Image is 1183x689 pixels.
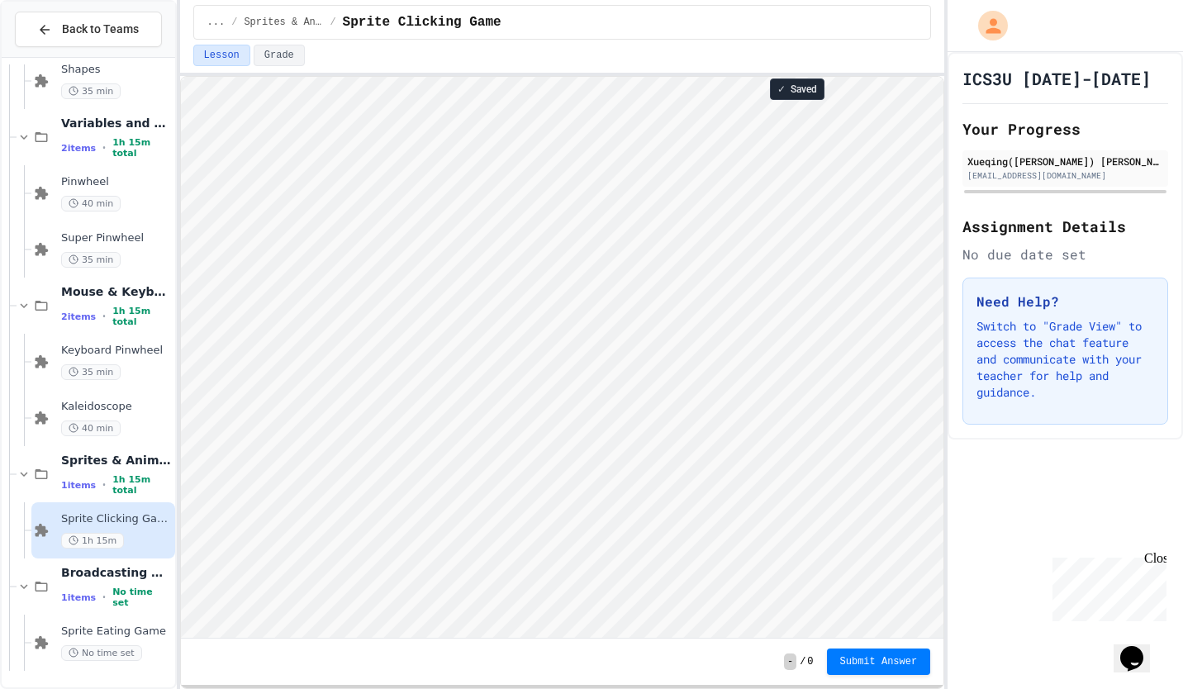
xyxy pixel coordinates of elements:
[62,21,139,38] span: Back to Teams
[330,16,335,29] span: /
[967,169,1163,182] div: [EMAIL_ADDRESS][DOMAIN_NAME]
[112,474,171,496] span: 1h 15m total
[61,231,172,245] span: Super Pinwheel
[962,245,1168,264] div: No due date set
[962,215,1168,238] h2: Assignment Details
[193,45,250,66] button: Lesson
[181,77,944,638] iframe: Snap! Programming Environment
[61,453,172,468] span: Sprites & Animation
[254,45,305,66] button: Grade
[976,318,1154,401] p: Switch to "Grade View" to access the chat feature and communicate with your teacher for help and ...
[1046,551,1166,621] iframe: chat widget
[61,83,121,99] span: 35 min
[961,7,1012,45] div: My Account
[102,141,106,154] span: •
[61,252,121,268] span: 35 min
[61,533,124,549] span: 1h 15m
[61,63,172,77] span: Shapes
[61,421,121,436] span: 40 min
[61,143,96,154] span: 2 items
[61,565,172,580] span: Broadcasting & Cloning
[61,116,172,131] span: Variables and Blocks
[61,400,172,414] span: Kaleidoscope
[61,592,96,603] span: 1 items
[61,645,142,661] span: No time set
[61,175,172,189] span: Pinwheel
[102,310,106,323] span: •
[61,364,121,380] span: 35 min
[962,117,1168,140] h2: Your Progress
[61,311,96,322] span: 2 items
[61,196,121,211] span: 40 min
[827,649,931,675] button: Submit Answer
[777,83,786,96] span: ✓
[112,587,171,608] span: No time set
[61,512,172,526] span: Sprite Clicking Game
[840,655,918,668] span: Submit Answer
[962,67,1151,90] h1: ICS3U [DATE]-[DATE]
[807,655,813,668] span: 0
[244,16,323,29] span: Sprites & Animation
[61,480,96,491] span: 1 items
[800,655,805,668] span: /
[61,284,172,299] span: Mouse & Keyboard
[102,478,106,492] span: •
[343,12,501,32] span: Sprite Clicking Game
[7,7,114,105] div: Chat with us now!Close
[231,16,237,29] span: /
[15,12,162,47] button: Back to Teams
[967,154,1163,169] div: Xueqing([PERSON_NAME]) [PERSON_NAME]
[791,83,817,96] span: Saved
[976,292,1154,311] h3: Need Help?
[207,16,226,29] span: ...
[102,591,106,604] span: •
[112,137,171,159] span: 1h 15m total
[61,625,172,639] span: Sprite Eating Game
[784,653,796,670] span: -
[112,306,171,327] span: 1h 15m total
[61,344,172,358] span: Keyboard Pinwheel
[1114,623,1166,672] iframe: chat widget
